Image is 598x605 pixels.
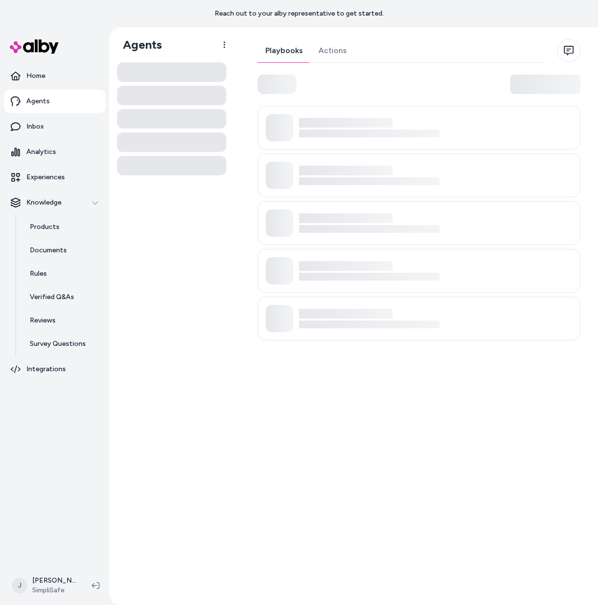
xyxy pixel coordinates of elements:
span: SimpliSafe [32,586,76,595]
a: Survey Questions [20,332,105,356]
p: Inbox [26,122,44,132]
p: Agents [26,96,50,106]
a: Home [4,64,105,88]
p: Home [26,71,45,81]
p: Experiences [26,172,65,182]
a: Verified Q&As [20,285,105,309]
p: Products [30,222,60,232]
a: Inbox [4,115,105,138]
p: Documents [30,246,67,255]
p: Reviews [30,316,56,325]
a: Agents [4,90,105,113]
img: alby Logo [10,39,59,54]
h1: Agents [115,38,162,52]
a: Integrations [4,358,105,381]
a: Products [20,215,105,239]
p: Integrations [26,364,66,374]
a: Experiences [4,166,105,189]
p: Knowledge [26,198,61,208]
button: J[PERSON_NAME]SimpliSafe [6,570,84,601]
p: [PERSON_NAME] [32,576,76,586]
a: Reviews [20,309,105,332]
p: Rules [30,269,47,279]
a: Analytics [4,140,105,164]
a: Rules [20,262,105,285]
button: Knowledge [4,191,105,214]
p: Survey Questions [30,339,86,349]
a: Documents [20,239,105,262]
p: Analytics [26,147,56,157]
span: J [12,578,27,593]
a: Actions [311,39,355,62]
a: Playbooks [258,39,311,62]
p: Reach out to your alby representative to get started. [215,9,384,19]
p: Verified Q&As [30,292,74,302]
